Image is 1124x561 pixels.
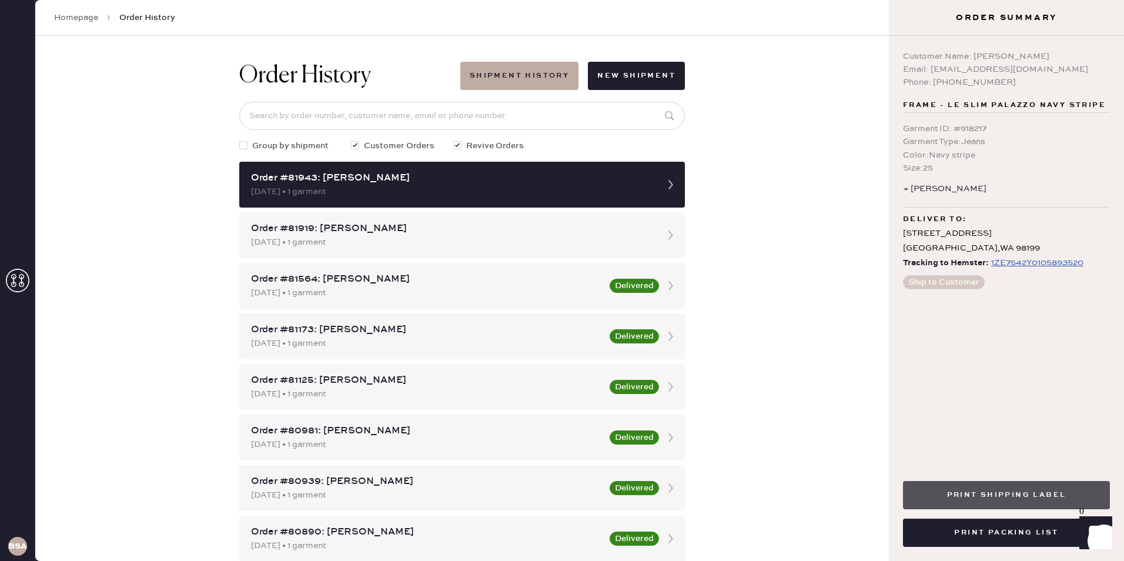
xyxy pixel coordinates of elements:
[903,275,985,289] button: Ship to Customer
[991,256,1083,270] div: https://www.ups.com/track?loc=en_US&tracknum=1ZE7542Y0105893520&requester=WT/trackdetails
[903,256,989,271] span: Tracking to Hemster:
[903,122,1110,135] div: Garment ID : # 918217
[460,62,578,90] button: Shipment History
[8,542,27,550] h3: BSA
[251,489,603,502] div: [DATE] • 1 garment
[610,380,659,394] button: Delivered
[610,532,659,546] button: Delivered
[903,135,1110,148] div: Garment Type : Jeans
[364,139,434,152] span: Customer Orders
[903,50,1110,63] div: Customer Name: [PERSON_NAME]
[251,286,603,299] div: [DATE] • 1 garment
[588,62,685,90] button: New Shipment
[239,62,371,90] h1: Order History
[251,171,652,185] div: Order #81943: [PERSON_NAME]
[903,98,1106,112] span: Frame - Le Slim Palazzo Navy stripe
[610,430,659,445] button: Delivered
[903,481,1110,509] button: Print Shipping Label
[119,12,175,24] span: Order History
[610,329,659,343] button: Delivered
[610,279,659,293] button: Delivered
[903,226,1110,256] div: [STREET_ADDRESS] [GEOGRAPHIC_DATA] , WA 98199
[251,475,603,489] div: Order #80939: [PERSON_NAME]
[903,162,1110,175] div: Size : 25
[989,256,1083,271] a: 1ZE7542Y0105893520
[903,63,1110,76] div: Email: [EMAIL_ADDRESS][DOMAIN_NAME]
[251,438,603,451] div: [DATE] • 1 garment
[54,12,98,24] a: Homepage
[903,76,1110,89] div: Phone: [PHONE_NUMBER]
[903,149,1110,162] div: Color : Navy stripe
[903,489,1110,500] a: Print Shipping Label
[903,182,1110,195] div: + [PERSON_NAME]
[466,139,524,152] span: Revive Orders
[252,139,329,152] span: Group by shipment
[1068,508,1119,559] iframe: Front Chat
[889,12,1124,24] h3: Order Summary
[251,424,603,438] div: Order #80981: [PERSON_NAME]
[251,539,603,552] div: [DATE] • 1 garment
[239,102,685,130] input: Search by order number, customer name, email or phone number
[903,519,1110,547] button: Print Packing List
[251,236,652,249] div: [DATE] • 1 garment
[251,222,652,236] div: Order #81919: [PERSON_NAME]
[251,337,603,350] div: [DATE] • 1 garment
[251,525,603,539] div: Order #80890: [PERSON_NAME]
[251,272,603,286] div: Order #81564: [PERSON_NAME]
[251,388,603,400] div: [DATE] • 1 garment
[251,185,652,198] div: [DATE] • 1 garment
[903,212,966,226] span: Deliver to:
[251,323,603,337] div: Order #81173: [PERSON_NAME]
[610,481,659,495] button: Delivered
[251,373,603,388] div: Order #81125: [PERSON_NAME]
